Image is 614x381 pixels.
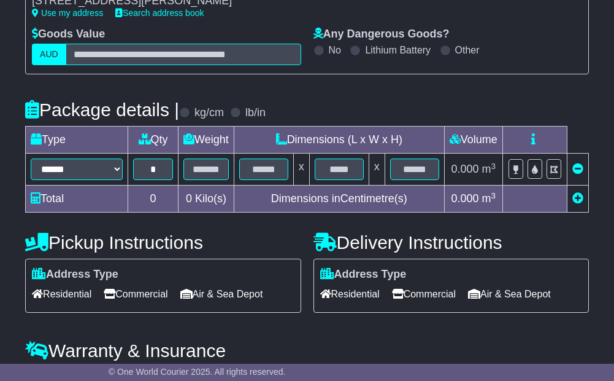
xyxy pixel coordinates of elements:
[572,192,583,205] a: Add new item
[468,285,551,304] span: Air & Sea Depot
[444,127,502,154] td: Volume
[32,44,66,65] label: AUD
[25,100,179,120] h4: Package details |
[572,163,583,175] a: Remove this item
[234,127,444,154] td: Dimensions (L x W x H)
[329,44,341,56] label: No
[491,191,496,200] sup: 3
[293,154,309,186] td: x
[455,44,480,56] label: Other
[32,285,91,304] span: Residential
[180,285,263,304] span: Air & Sea Depot
[320,285,380,304] span: Residential
[491,162,496,171] sup: 3
[26,127,128,154] td: Type
[32,28,105,41] label: Goods Value
[104,285,167,304] span: Commercial
[115,8,204,18] a: Search address book
[365,44,431,56] label: Lithium Battery
[128,127,178,154] td: Qty
[178,186,234,213] td: Kilo(s)
[313,28,450,41] label: Any Dangerous Goods?
[482,192,496,205] span: m
[320,268,407,281] label: Address Type
[369,154,385,186] td: x
[25,340,589,361] h4: Warranty & Insurance
[451,163,479,175] span: 0.000
[186,192,192,205] span: 0
[109,367,286,377] span: © One World Courier 2025. All rights reserved.
[178,127,234,154] td: Weight
[32,8,103,18] a: Use my address
[392,285,456,304] span: Commercial
[482,163,496,175] span: m
[128,186,178,213] td: 0
[32,268,118,281] label: Address Type
[26,186,128,213] td: Total
[245,106,266,120] label: lb/in
[25,232,301,253] h4: Pickup Instructions
[234,186,444,213] td: Dimensions in Centimetre(s)
[451,192,479,205] span: 0.000
[194,106,224,120] label: kg/cm
[313,232,589,253] h4: Delivery Instructions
